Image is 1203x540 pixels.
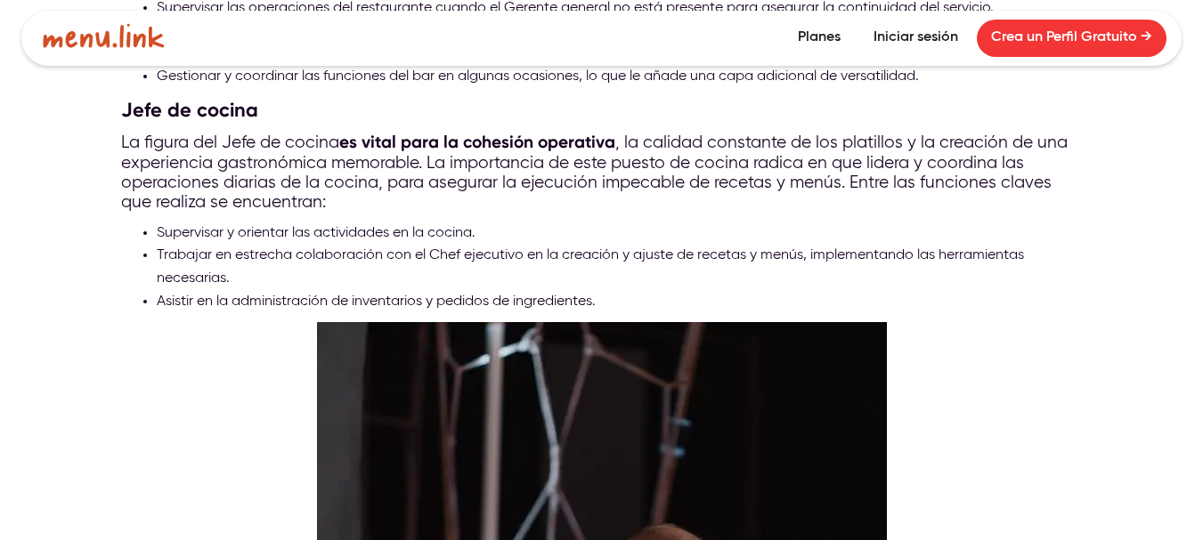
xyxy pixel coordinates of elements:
li: Gestionar y coordinar las funciones del bar en algunas ocasiones, lo que le añade una capa adicio... [157,66,1083,89]
a: Iniciar sesión [859,20,972,57]
li: Trabajar en estrecha colaboración con el Chef ejecutivo en la creación y ajuste de recetas y menú... [157,245,1083,290]
p: La figura del Jefe de cocina , la calidad constante de los platillos y la creación de una experie... [121,133,1083,214]
a: Crea un Perfil Gratuito → [977,20,1166,57]
li: Supervisar y orientar las actividades en la cocina. [157,222,1083,246]
li: Asistir en la administración de inventarios y pedidos de ingredientes. [157,291,1083,314]
strong: es vital para la cohesión operativa [339,132,615,152]
a: Planes [784,20,855,57]
h3: Jefe de cocina [121,97,1083,124]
